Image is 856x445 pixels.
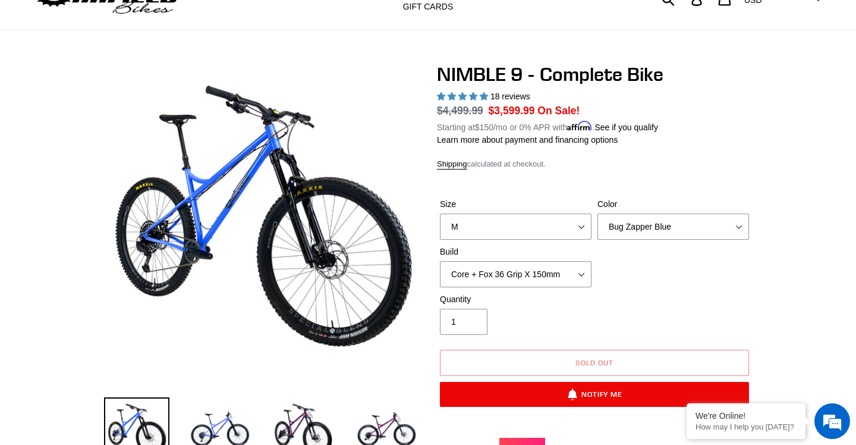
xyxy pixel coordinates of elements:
div: Minimize live chat window [195,6,224,35]
span: 18 reviews [490,92,530,101]
span: $150 [475,123,493,132]
span: GIFT CARDS [403,2,454,12]
span: On Sale! [537,103,580,118]
div: Chat with us now [80,67,218,82]
div: Navigation go back [13,65,31,83]
label: Size [440,198,591,211]
span: Sold out [575,358,613,367]
span: 4.89 stars [437,92,490,101]
button: Notify Me [440,382,749,407]
textarea: Type your message and hit 'Enter' [6,309,226,350]
a: See if you qualify - Learn more about Affirm Financing (opens in modal) [594,123,658,132]
img: d_696896380_company_1647369064580_696896380 [38,59,68,89]
span: Affirm [567,121,592,131]
a: Shipping [437,159,467,170]
span: We're online! [69,142,164,262]
p: How may I help you today? [695,422,797,431]
span: $3,599.99 [489,105,535,117]
label: Build [440,246,591,258]
label: Color [597,198,749,211]
div: calculated at checkout. [437,158,752,170]
h1: NIMBLE 9 - Complete Bike [437,63,752,86]
button: Sold out [440,350,749,376]
s: $4,499.99 [437,105,483,117]
p: Starting at /mo or 0% APR with . [437,118,658,134]
label: Quantity [440,293,591,306]
a: Learn more about payment and financing options [437,135,618,145]
div: We're Online! [695,411,797,421]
